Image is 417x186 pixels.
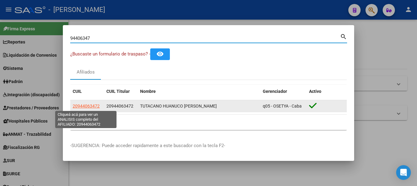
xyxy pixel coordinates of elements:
span: Activo [309,89,321,94]
span: 20944063472 [106,104,133,108]
div: TUTACANO HUANUCO [PERSON_NAME] [140,103,258,110]
datatable-header-cell: CUIL [70,85,104,98]
div: Afiliados [77,69,95,76]
div: Open Intercom Messenger [396,165,411,180]
span: Gerenciador [263,89,287,94]
span: CUIL Titular [106,89,130,94]
datatable-header-cell: Gerenciador [260,85,307,98]
span: ¿Buscaste un formulario de traspaso? - [70,51,150,57]
span: q05 - OSETYA - Caba [263,104,302,108]
mat-icon: remove_red_eye [156,50,164,58]
datatable-header-cell: Activo [307,85,347,98]
p: -SUGERENCIA: Puede acceder rapidamente a este buscador con la tecla F2- [70,142,347,149]
mat-icon: search [340,32,347,40]
span: Nombre [140,89,156,94]
span: 20944063472 [73,104,100,108]
div: 1 total [70,115,347,130]
datatable-header-cell: CUIL Titular [104,85,138,98]
datatable-header-cell: Nombre [138,85,260,98]
span: CUIL [73,89,82,94]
